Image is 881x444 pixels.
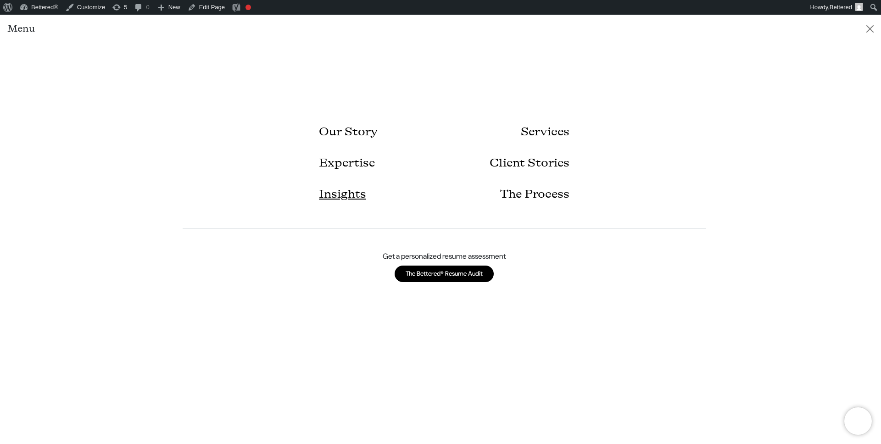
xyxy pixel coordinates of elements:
a: Our Story [319,117,378,148]
span: Bettered [830,4,852,11]
a: The Process [500,179,569,210]
iframe: Brevo live chat [844,407,872,435]
h5: Menu [7,22,35,36]
div: Focus keyphrase not set [245,5,251,10]
a: Expertise [319,148,375,179]
a: Insights [319,179,366,210]
a: Services [521,117,569,148]
p: Get a personalized resume assessment [188,251,700,262]
a: The Bettered® Resume Audit [395,266,494,282]
button: Close [863,22,877,36]
a: Client Stories [490,148,569,179]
